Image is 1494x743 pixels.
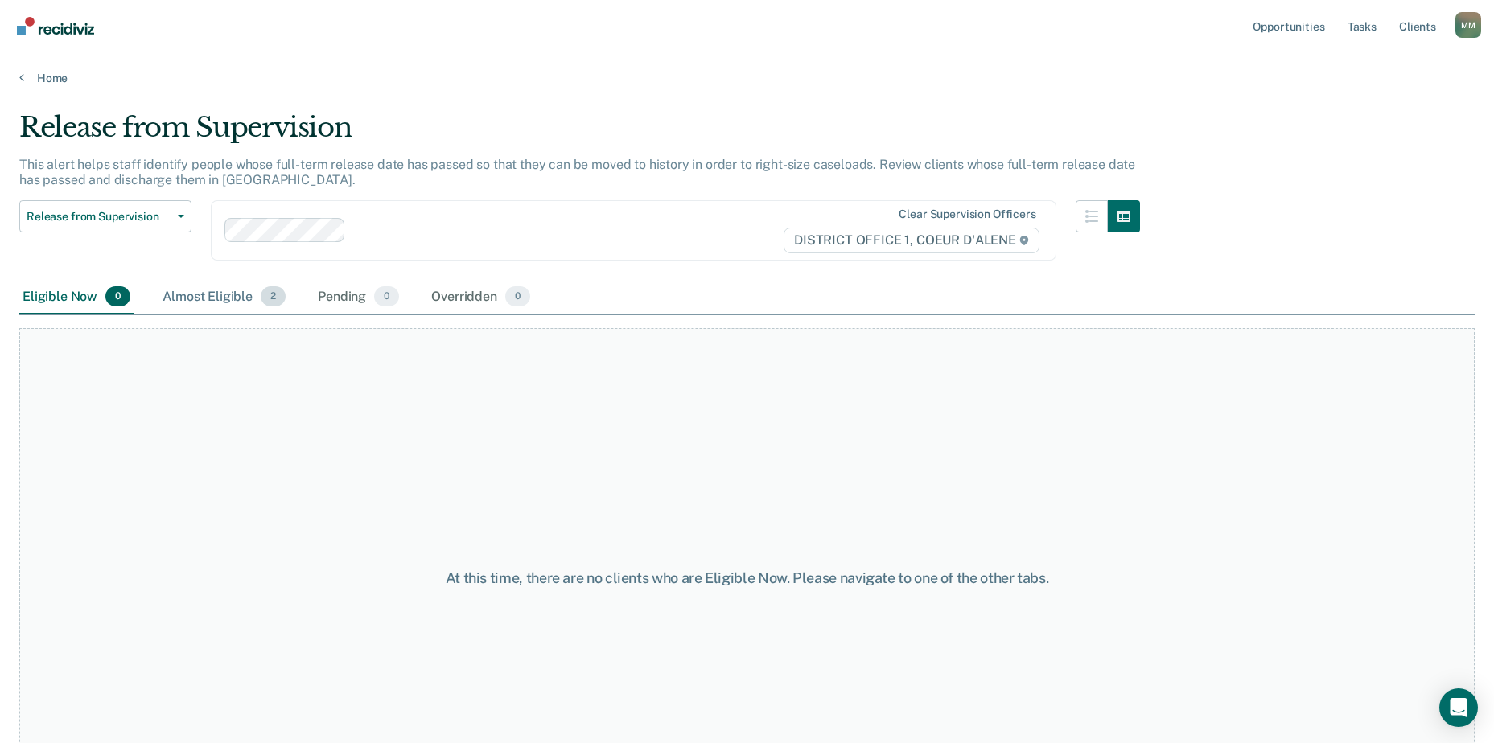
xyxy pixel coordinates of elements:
[1439,688,1478,727] div: Open Intercom Messenger
[384,569,1111,587] div: At this time, there are no clients who are Eligible Now. Please navigate to one of the other tabs.
[784,228,1039,253] span: DISTRICT OFFICE 1, COEUR D'ALENE
[159,280,289,315] div: Almost Eligible2
[1455,12,1481,38] button: Profile dropdown button
[27,210,171,224] span: Release from Supervision
[505,286,530,307] span: 0
[899,207,1035,221] div: Clear supervision officers
[374,286,399,307] span: 0
[19,71,1475,85] a: Home
[19,111,1140,157] div: Release from Supervision
[17,17,94,35] img: Recidiviz
[1455,12,1481,38] div: M M
[19,280,134,315] div: Eligible Now0
[261,286,286,307] span: 2
[19,200,191,232] button: Release from Supervision
[105,286,130,307] span: 0
[19,157,1135,187] p: This alert helps staff identify people whose full-term release date has passed so that they can b...
[315,280,402,315] div: Pending0
[428,280,533,315] div: Overridden0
